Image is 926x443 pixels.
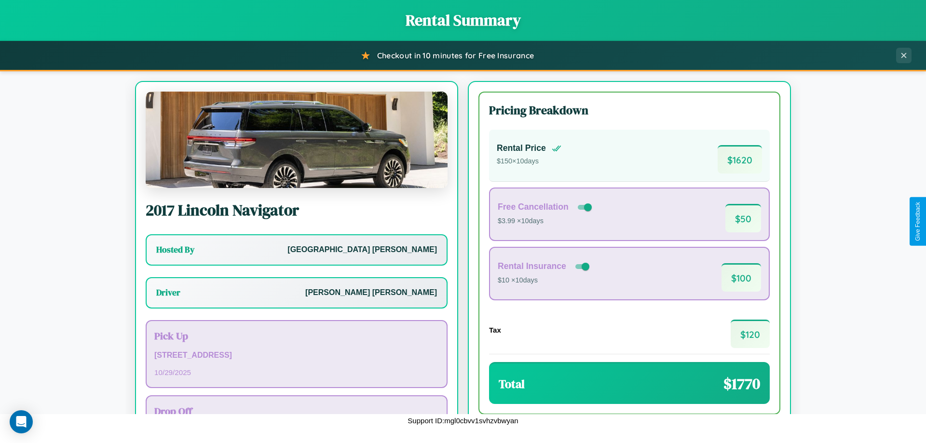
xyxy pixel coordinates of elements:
h4: Tax [489,326,501,334]
h4: Rental Price [497,143,546,153]
p: $ 150 × 10 days [497,155,561,168]
span: $ 1620 [718,145,762,174]
h2: 2017 Lincoln Navigator [146,200,448,221]
span: $ 50 [725,204,761,232]
h3: Total [499,376,525,392]
h3: Pricing Breakdown [489,102,770,118]
p: $3.99 × 10 days [498,215,594,228]
h3: Driver [156,287,180,298]
p: $10 × 10 days [498,274,591,287]
span: $ 1770 [723,373,760,394]
div: Give Feedback [914,202,921,241]
h3: Pick Up [154,329,439,343]
h1: Rental Summary [10,10,916,31]
span: $ 120 [731,320,770,348]
p: [GEOGRAPHIC_DATA] [PERSON_NAME] [287,243,437,257]
p: 10 / 29 / 2025 [154,366,439,379]
h4: Rental Insurance [498,261,566,271]
h3: Hosted By [156,244,194,255]
h3: Drop Off [154,404,439,418]
span: Checkout in 10 minutes for Free Insurance [377,51,534,60]
h4: Free Cancellation [498,202,569,212]
p: [PERSON_NAME] [PERSON_NAME] [305,286,437,300]
div: Open Intercom Messenger [10,410,33,433]
p: [STREET_ADDRESS] [154,349,439,362]
img: Lincoln Navigator [146,92,448,188]
span: $ 100 [722,263,761,292]
p: Support ID: mgl0cbvv1svhzvbwyan [408,414,518,427]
